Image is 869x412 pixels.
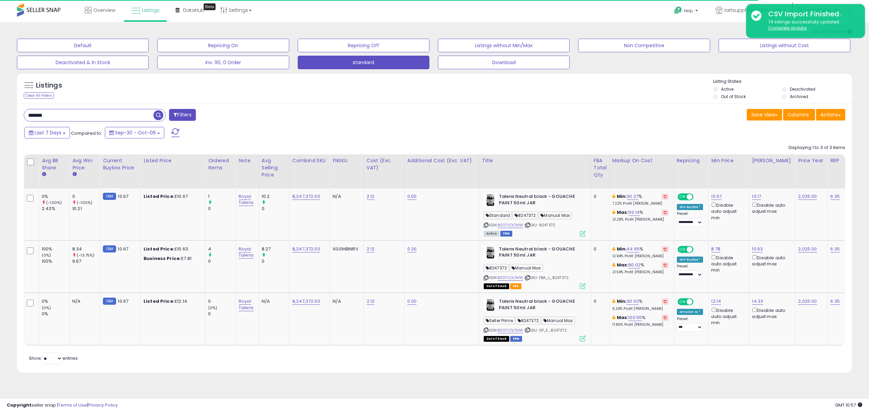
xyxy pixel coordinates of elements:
[612,254,669,259] p: 12.94% Profit [PERSON_NAME]
[711,254,744,274] div: Disable auto adjust min
[711,201,744,221] div: Disable auto adjust min
[752,157,792,164] div: [PERSON_NAME]
[208,258,236,264] div: 0
[609,154,674,188] th: The percentage added to the cost of goods (COGS) that forms the calculator for Min & Max prices.
[204,3,216,10] div: Tooltip anchor
[144,298,200,304] div: £12.14
[617,298,627,304] b: Min:
[752,306,790,320] div: Disable auto adjust max
[752,246,763,252] a: 10.63
[612,217,669,222] p: 21.28% Profit [PERSON_NAME]
[24,92,54,99] div: Clear All Filters
[208,157,233,171] div: Ordered Items
[262,193,289,200] div: 10.2
[677,157,706,164] div: Repricing
[628,262,641,268] a: 90.02
[830,298,840,305] a: 6.35
[617,262,629,268] b: Max:
[239,246,254,259] a: Royal Talens
[628,314,642,321] a: 100.55
[692,299,703,305] span: OFF
[42,157,67,171] div: Avg BB Share
[157,56,289,69] button: Inv. 90, 0 Order
[484,211,512,219] span: Standard
[510,264,543,272] span: Manual Max
[524,327,567,333] span: | SKU: SP_E_8247372
[77,252,94,258] small: (-13.75%)
[35,129,61,136] span: Last 7 Days
[816,109,845,120] button: Actions
[183,7,204,14] span: DataHub
[103,157,138,171] div: Current Buybox Price
[789,145,845,151] div: Displaying 1 to 3 of 3 items
[617,314,629,321] b: Max:
[298,39,429,52] button: Repricing Off
[333,246,358,252] div: X001HBINRV
[72,246,100,252] div: 8.34
[144,193,200,200] div: £10.67
[578,39,710,52] button: Non Competitive
[798,193,817,200] a: 2,025.00
[42,305,51,311] small: (0%)
[677,204,703,210] div: Win BuyBox *
[692,246,703,252] span: OFF
[510,283,522,289] span: FBA
[407,298,417,305] a: 0.00
[612,315,669,327] div: %
[144,193,174,200] b: Listed Price:
[830,193,840,200] a: 6.35
[763,19,860,32] div: 74 listings successfully updated.
[262,246,289,252] div: 8.27
[752,193,761,200] a: 13.17
[721,86,734,92] label: Active
[484,246,497,260] img: 41Nipou0fvL._SL40_.jpg
[438,39,570,52] button: Listings without Min/Max
[498,222,523,228] a: B007VDLTMW
[208,305,218,311] small: (0%)
[628,209,640,216] a: 110.14
[367,246,375,252] a: 2.12
[239,157,256,164] div: Note
[677,264,703,279] div: Preset:
[292,246,320,252] a: 8,247,372.00
[627,193,639,200] a: 30.27
[72,206,100,212] div: 10.21
[93,7,115,14] span: Overview
[42,252,51,258] small: (0%)
[617,246,627,252] b: Min:
[498,275,523,281] a: B007VDLTMW
[768,25,807,31] u: Complete Update
[499,193,581,208] b: Talens Neutral black - GOUACHE PAINT 50ml JAR
[103,193,116,200] small: FBM
[29,355,78,361] span: Show: entries
[208,246,236,252] div: 4
[830,157,855,164] div: RRP
[724,7,781,14] span: iartsupplies ~ trinity arts
[144,246,174,252] b: Listed Price:
[828,154,858,188] th: CSV column name: cust_attr_5_RRP
[674,6,682,15] i: Get Help
[292,157,327,164] div: Combind SKU
[208,206,236,212] div: 0
[103,298,116,305] small: FBM
[484,298,497,312] img: 41Nipou0fvL._SL40_.jpg
[262,157,286,179] div: Avg Selling Price
[77,200,92,205] small: (-100%)
[711,298,721,305] a: 12.14
[407,246,417,252] a: 0.20
[17,56,149,69] button: Deactivated & In Stock
[612,193,669,206] div: %
[711,246,720,252] a: 8.78
[208,311,236,317] div: 0
[118,246,128,252] span: 10.67
[42,311,69,317] div: 0%
[684,8,693,14] span: Help
[333,157,361,164] div: FNSKU
[677,211,703,227] div: Preset:
[484,193,497,207] img: 41Nipou0fvL._SL40_.jpg
[71,130,102,136] span: Compared to:
[711,157,746,164] div: Min Price
[42,298,69,304] div: 0%
[677,309,703,315] div: Amazon AI *
[752,298,763,305] a: 14.33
